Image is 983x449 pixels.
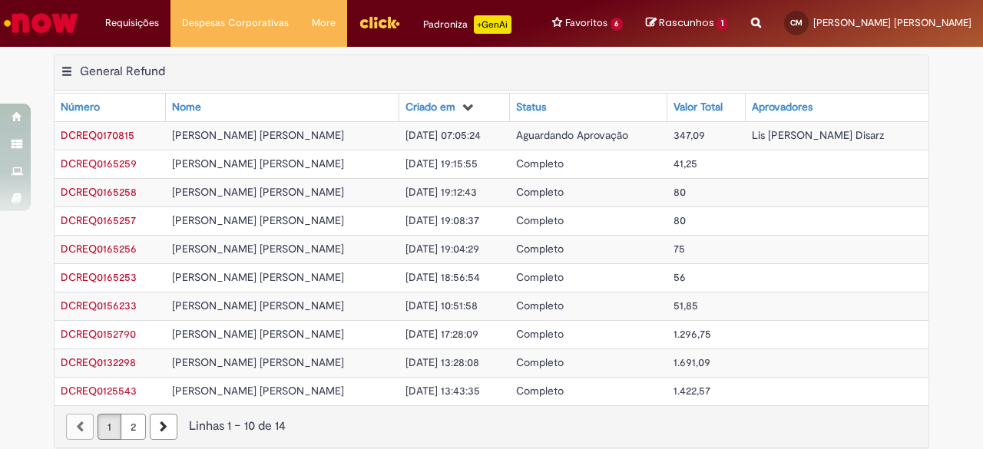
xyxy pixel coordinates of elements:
[312,15,336,31] span: More
[150,414,177,440] a: Próxima página
[674,213,686,227] span: 80
[565,15,607,31] span: Favoritos
[674,100,723,115] div: Valor Total
[516,355,564,369] span: Completo
[61,327,136,341] span: DCREQ0152790
[61,157,137,170] a: Abrir Registro: DCREQ0165259
[405,384,480,398] span: [DATE] 13:43:35
[405,100,455,115] div: Criado em
[55,405,928,447] nav: paginação
[61,242,137,256] span: DCREQ0165256
[61,270,137,284] span: DCREQ0165253
[61,64,73,84] button: General Refund Menu de contexto
[66,418,917,435] div: Linhas 1 − 10 de 14
[674,128,705,142] span: 347,09
[813,16,971,29] span: [PERSON_NAME] [PERSON_NAME]
[98,414,121,440] a: Página 1
[674,157,697,170] span: 41,25
[172,213,344,227] span: [PERSON_NAME] [PERSON_NAME]
[405,157,478,170] span: [DATE] 19:15:55
[172,384,344,398] span: [PERSON_NAME] [PERSON_NAME]
[674,327,711,341] span: 1.296,75
[61,355,136,369] a: Abrir Registro: DCREQ0132298
[674,185,686,199] span: 80
[717,17,728,31] span: 1
[61,327,136,341] a: Abrir Registro: DCREQ0152790
[516,213,564,227] span: Completo
[61,185,137,199] a: Abrir Registro: DCREQ0165258
[121,414,146,440] a: Página 2
[405,327,478,341] span: [DATE] 17:28:09
[611,18,624,31] span: 6
[172,157,344,170] span: [PERSON_NAME] [PERSON_NAME]
[646,16,728,31] a: Rascunhos
[359,11,400,34] img: click_logo_yellow_360x200.png
[405,213,479,227] span: [DATE] 19:08:37
[674,270,686,284] span: 56
[516,242,564,256] span: Completo
[172,299,344,312] span: [PERSON_NAME] [PERSON_NAME]
[405,185,477,199] span: [DATE] 19:12:43
[61,185,137,199] span: DCREQ0165258
[105,15,159,31] span: Requisições
[61,157,137,170] span: DCREQ0165259
[61,270,137,284] a: Abrir Registro: DCREQ0165253
[80,64,165,79] h2: General Refund
[516,270,564,284] span: Completo
[790,18,803,28] span: CM
[172,242,344,256] span: [PERSON_NAME] [PERSON_NAME]
[172,270,344,284] span: [PERSON_NAME] [PERSON_NAME]
[405,128,481,142] span: [DATE] 07:05:24
[61,213,136,227] a: Abrir Registro: DCREQ0165257
[61,299,137,312] a: Abrir Registro: DCREQ0156233
[61,384,137,398] a: Abrir Registro: DCREQ0125543
[516,185,564,199] span: Completo
[61,299,137,312] span: DCREQ0156233
[752,100,813,115] div: Aprovadores
[516,128,628,142] span: Aguardando Aprovação
[516,327,564,341] span: Completo
[674,355,710,369] span: 1.691,09
[61,128,134,142] a: Abrir Registro: DCREQ0170815
[172,100,201,115] div: Nome
[172,128,344,142] span: [PERSON_NAME] [PERSON_NAME]
[674,299,698,312] span: 51,85
[659,15,714,30] span: Rascunhos
[474,15,511,34] p: +GenAi
[405,242,479,256] span: [DATE] 19:04:29
[674,242,685,256] span: 75
[172,355,344,369] span: [PERSON_NAME] [PERSON_NAME]
[516,157,564,170] span: Completo
[752,128,884,142] span: Lis [PERSON_NAME] Disarz
[516,299,564,312] span: Completo
[182,15,289,31] span: Despesas Corporativas
[172,185,344,199] span: [PERSON_NAME] [PERSON_NAME]
[405,270,480,284] span: [DATE] 18:56:54
[61,213,136,227] span: DCREQ0165257
[674,384,710,398] span: 1.422,57
[405,299,478,312] span: [DATE] 10:51:58
[61,128,134,142] span: DCREQ0170815
[405,355,479,369] span: [DATE] 13:28:08
[61,100,100,115] div: Número
[516,384,564,398] span: Completo
[423,15,511,34] div: Padroniza
[61,355,136,369] span: DCREQ0132298
[61,384,137,398] span: DCREQ0125543
[2,8,81,38] img: ServiceNow
[172,327,344,341] span: [PERSON_NAME] [PERSON_NAME]
[61,242,137,256] a: Abrir Registro: DCREQ0165256
[516,100,546,115] div: Status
